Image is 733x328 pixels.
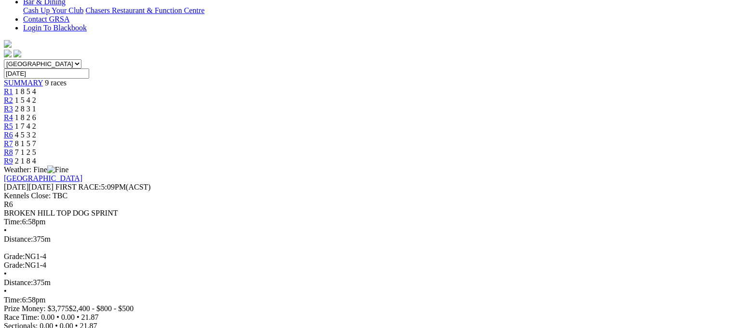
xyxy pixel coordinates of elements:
span: $2,400 - $800 - $500 [69,304,134,313]
span: 8 1 5 7 [15,139,36,148]
span: 1 7 4 2 [15,122,36,130]
a: Contact GRSA [23,15,69,23]
a: R3 [4,105,13,113]
span: 1 8 5 4 [15,87,36,96]
span: 4 5 3 2 [15,131,36,139]
a: R8 [4,148,13,156]
a: R1 [4,87,13,96]
span: • [77,313,80,321]
span: Weather: Fine [4,165,68,174]
span: Distance: [4,235,33,243]
span: 5:09PM(ACST) [55,183,151,191]
span: R6 [4,200,13,208]
div: BROKEN HILL TOP DOG SPRINT [4,209,729,218]
img: Fine [47,165,68,174]
img: facebook.svg [4,50,12,57]
a: Chasers Restaurant & Function Centre [85,6,204,14]
span: • [4,270,7,278]
span: [DATE] [4,183,53,191]
div: Kennels Close: TBC [4,191,729,200]
div: 6:58pm [4,296,729,304]
span: 1 5 4 2 [15,96,36,104]
span: FIRST RACE: [55,183,101,191]
span: Distance: [4,278,33,287]
span: 7 1 2 5 [15,148,36,156]
img: twitter.svg [13,50,21,57]
span: 9 races [45,79,67,87]
span: 0.00 [61,313,75,321]
div: Prize Money: $3,775 [4,304,729,313]
img: logo-grsa-white.png [4,40,12,48]
span: Time: [4,296,22,304]
a: [GEOGRAPHIC_DATA] [4,174,82,182]
span: 1 8 2 6 [15,113,36,122]
span: 0.00 [41,313,54,321]
span: • [4,287,7,295]
span: • [56,313,59,321]
span: 2 8 3 1 [15,105,36,113]
a: R7 [4,139,13,148]
div: NG1-4 [4,252,729,261]
span: Race Time: [4,313,39,321]
div: 375m [4,278,729,287]
span: 21.87 [81,313,99,321]
input: Select date [4,68,89,79]
div: NG1-4 [4,261,729,270]
span: Time: [4,218,22,226]
a: Login To Blackbook [23,24,87,32]
span: Grade: [4,261,25,269]
div: 6:58pm [4,218,729,226]
a: Cash Up Your Club [23,6,83,14]
a: SUMMARY [4,79,43,87]
span: 2 1 8 4 [15,157,36,165]
a: R2 [4,96,13,104]
div: 375m [4,235,729,244]
a: R5 [4,122,13,130]
div: Bar & Dining [23,6,729,15]
span: Grade: [4,252,25,260]
a: R6 [4,131,13,139]
span: [DATE] [4,183,29,191]
a: R9 [4,157,13,165]
a: R4 [4,113,13,122]
span: • [4,226,7,234]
